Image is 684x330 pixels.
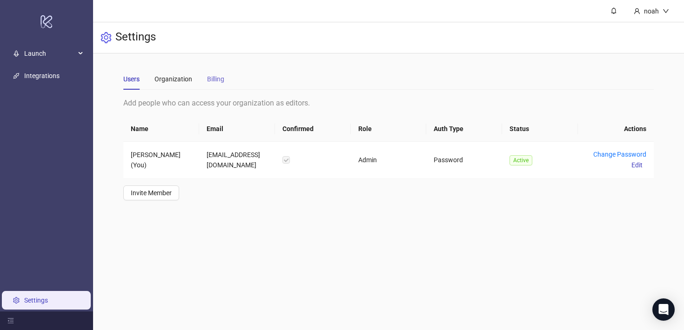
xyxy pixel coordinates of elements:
[610,7,617,14] span: bell
[13,50,20,57] span: rocket
[663,8,669,14] span: down
[652,298,675,321] div: Open Intercom Messenger
[123,142,199,178] td: [PERSON_NAME] (You)
[631,161,643,169] span: Edit
[123,74,140,84] div: Users
[123,185,179,200] button: Invite Member
[101,32,112,43] span: setting
[154,74,192,84] div: Organization
[115,30,156,46] h3: Settings
[275,116,351,142] th: Confirmed
[123,97,654,109] div: Add people who can access your organization as editors.
[123,116,199,142] th: Name
[199,142,275,178] td: [EMAIL_ADDRESS][DOMAIN_NAME]
[578,116,654,142] th: Actions
[502,116,578,142] th: Status
[634,8,640,14] span: user
[640,6,663,16] div: noah
[510,155,532,165] span: Active
[426,116,502,142] th: Auth Type
[351,142,427,178] td: Admin
[628,159,646,171] button: Edit
[24,72,60,79] a: Integrations
[426,142,502,178] td: Password
[593,151,646,158] a: Change Password
[207,74,224,84] div: Billing
[24,44,75,63] span: Launch
[131,189,172,197] span: Invite Member
[24,297,48,304] a: Settings
[351,116,427,142] th: Role
[7,317,14,324] span: menu-fold
[199,116,275,142] th: Email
